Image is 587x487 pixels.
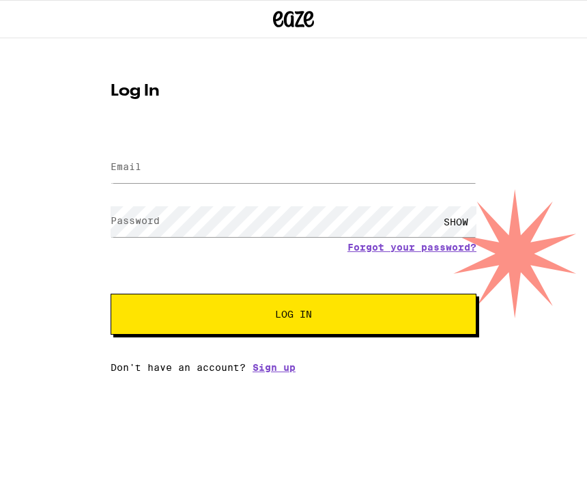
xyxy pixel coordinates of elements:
input: Email [111,152,476,183]
div: SHOW [435,206,476,237]
a: Sign up [253,362,296,373]
h1: Log In [111,83,476,100]
span: Log In [275,309,312,319]
div: Don't have an account? [111,362,476,373]
a: Forgot your password? [347,242,476,253]
button: Log In [111,294,476,335]
label: Password [111,215,160,226]
label: Email [111,161,141,172]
